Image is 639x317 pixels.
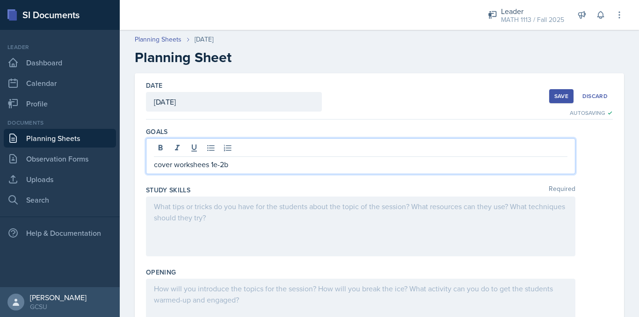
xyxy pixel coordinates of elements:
[577,89,613,103] button: Discard
[135,35,182,44] a: Planning Sheets
[554,92,568,100] div: Save
[146,268,176,277] label: Opening
[146,127,168,136] label: Goals
[549,185,575,195] span: Required
[570,109,613,117] div: Autosaving
[4,190,116,209] a: Search
[146,185,190,195] label: Study Skills
[4,149,116,168] a: Observation Forms
[30,293,87,302] div: [PERSON_NAME]
[4,43,116,51] div: Leader
[4,74,116,92] a: Calendar
[501,15,564,25] div: MATH 1113 / Fall 2025
[501,6,564,17] div: Leader
[146,81,162,90] label: Date
[30,302,87,311] div: GCSU
[582,92,608,100] div: Discard
[195,35,213,44] div: [DATE]
[4,170,116,189] a: Uploads
[4,119,116,127] div: Documents
[135,49,624,66] h2: Planning Sheet
[154,159,567,170] p: cover workshees 1e-2b
[4,94,116,113] a: Profile
[4,53,116,72] a: Dashboard
[4,224,116,242] div: Help & Documentation
[549,89,574,103] button: Save
[4,129,116,148] a: Planning Sheets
